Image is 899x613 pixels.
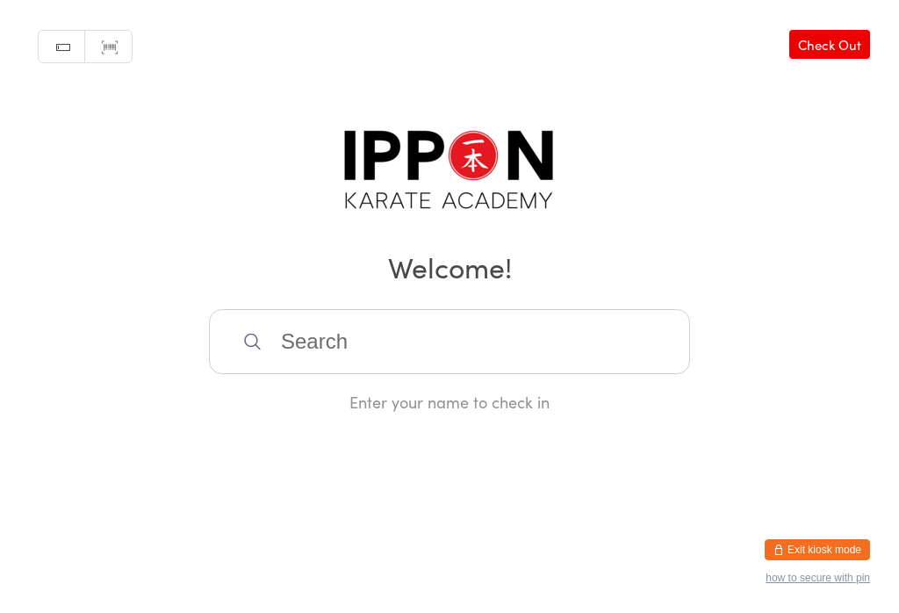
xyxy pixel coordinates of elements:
[340,123,559,222] img: Ippon Karate Academy
[209,309,690,374] input: Search
[18,247,881,286] h2: Welcome!
[789,30,870,59] a: Check Out
[209,391,690,413] div: Enter your name to check in
[766,572,870,584] button: how to secure with pin
[765,539,870,560] button: Exit kiosk mode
